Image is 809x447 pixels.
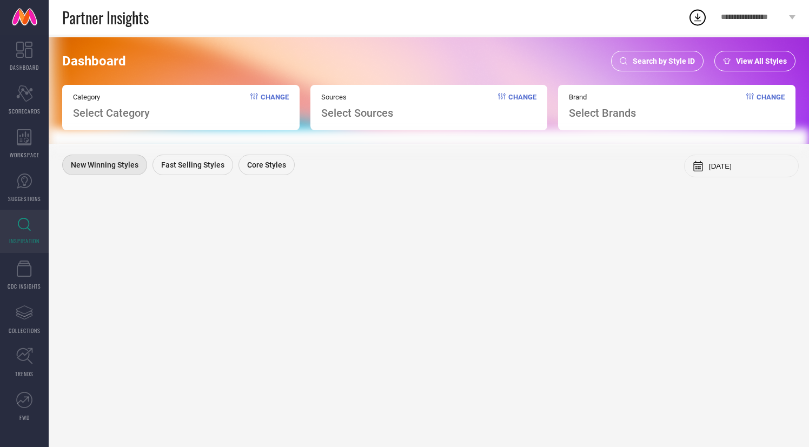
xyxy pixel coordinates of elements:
div: Open download list [688,8,707,27]
span: Change [508,93,536,119]
span: TRENDS [15,370,34,378]
span: INSPIRATION [9,237,39,245]
span: Partner Insights [62,6,149,29]
span: Select Category [73,106,150,119]
span: CDC INSIGHTS [8,282,41,290]
span: Search by Style ID [633,57,695,65]
span: Core Styles [247,161,286,169]
span: Select Sources [321,106,393,119]
span: View All Styles [736,57,787,65]
span: SCORECARDS [9,107,41,115]
span: New Winning Styles [71,161,138,169]
span: Select Brands [569,106,636,119]
span: WORKSPACE [10,151,39,159]
span: SUGGESTIONS [8,195,41,203]
span: FWD [19,413,30,422]
span: Category [73,93,150,101]
span: DASHBOARD [10,63,39,71]
span: Sources [321,93,393,101]
span: Change [261,93,289,119]
span: Dashboard [62,54,126,69]
span: Change [757,93,785,119]
span: Brand [569,93,636,101]
input: Select month [709,162,790,170]
span: Fast Selling Styles [161,161,224,169]
span: COLLECTIONS [9,326,41,335]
